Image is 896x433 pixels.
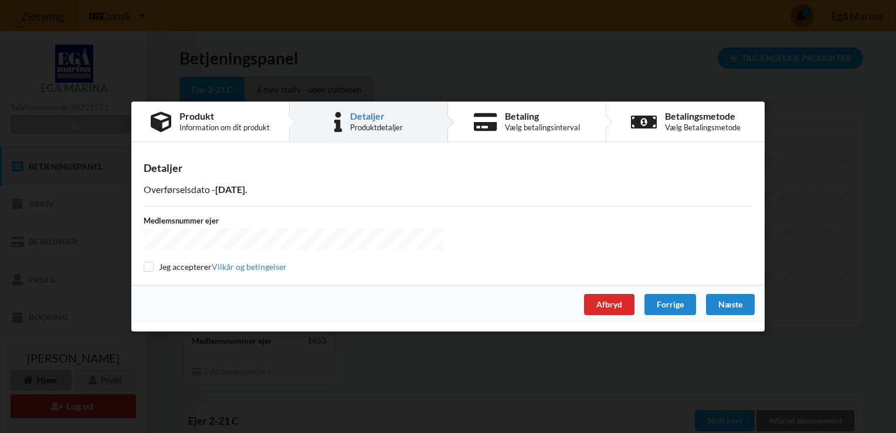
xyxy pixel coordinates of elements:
p: Overførselsdato - . [144,183,752,197]
div: Næste [706,294,755,315]
div: Afbryd [584,294,634,315]
div: Vælg Betalingsmetode [665,123,741,132]
label: Medlemsnummer ejer [144,215,444,226]
div: Produkt [179,111,270,121]
div: Vælg betalingsinterval [505,123,580,132]
div: Information om dit produkt [179,123,270,132]
div: Detaljer [144,161,752,175]
div: Forrige [644,294,696,315]
b: [DATE] [215,184,245,195]
label: Jeg accepterer [144,262,287,272]
div: Produktdetaljer [350,123,403,132]
a: Vilkår og betingelser [212,262,287,272]
div: Betaling [505,111,580,121]
div: Detaljer [350,111,403,121]
div: Betalingsmetode [665,111,741,121]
